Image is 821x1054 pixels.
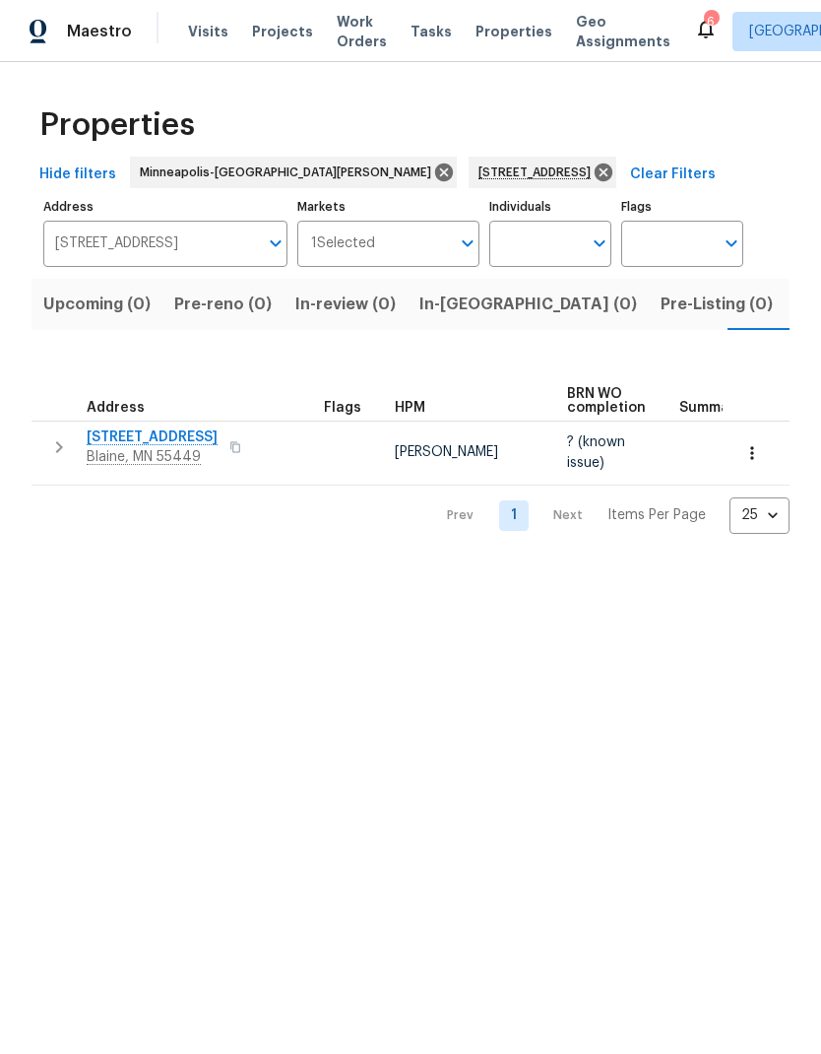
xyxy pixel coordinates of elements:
span: Geo Assignments [576,12,670,51]
label: Markets [297,201,480,213]
button: Hide filters [32,157,124,193]
nav: Pagination Navigation [428,497,789,534]
span: BRN WO completion [567,387,646,415]
label: Individuals [489,201,611,213]
a: Goto page 1 [499,500,529,531]
button: Open [586,230,613,257]
span: Work Orders [337,12,387,51]
span: Summary [679,401,743,415]
span: HPM [395,401,425,415]
button: Open [262,230,289,257]
button: Open [454,230,481,257]
span: Properties [39,115,195,135]
span: Tasks [410,25,452,38]
span: 1 Selected [311,235,375,252]
span: Visits [188,22,228,41]
span: Upcoming (0) [43,291,151,318]
span: Maestro [67,22,132,41]
span: Flags [324,401,361,415]
span: Hide filters [39,163,116,187]
span: Projects [252,22,313,41]
span: Pre-reno (0) [174,291,272,318]
span: In-review (0) [295,291,396,318]
span: Pre-Listing (0) [661,291,773,318]
label: Flags [621,201,743,213]
p: Items Per Page [607,505,706,525]
label: Address [43,201,287,213]
span: Properties [475,22,552,41]
button: Open [718,230,745,257]
span: Address [87,401,145,415]
div: Minneapolis-[GEOGRAPHIC_DATA][PERSON_NAME] [130,157,457,188]
span: Clear Filters [630,163,716,187]
span: Minneapolis-[GEOGRAPHIC_DATA][PERSON_NAME] [140,163,439,182]
span: ? (known issue) [567,435,625,469]
div: 25 [729,490,789,541]
div: 6 [704,12,718,32]
span: In-[GEOGRAPHIC_DATA] (0) [419,291,637,318]
button: Clear Filters [622,157,724,193]
span: [PERSON_NAME] [395,445,498,459]
div: [STREET_ADDRESS] [469,157,616,188]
